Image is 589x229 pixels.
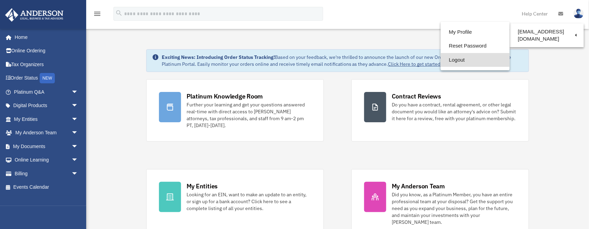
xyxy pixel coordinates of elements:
[392,191,516,226] div: Did you know, as a Platinum Member, you have an entire professional team at your disposal? Get th...
[5,126,89,140] a: My Anderson Teamarrow_drop_down
[5,167,89,180] a: Billingarrow_drop_down
[441,39,510,53] a: Reset Password
[388,61,442,67] a: Click Here to get started!
[5,30,85,44] a: Home
[187,101,311,129] div: Further your learning and get your questions answered real-time with direct access to [PERSON_NAM...
[71,85,85,99] span: arrow_drop_down
[392,92,441,101] div: Contract Reviews
[5,139,89,153] a: My Documentsarrow_drop_down
[71,153,85,167] span: arrow_drop_down
[187,182,218,190] div: My Entities
[441,25,510,39] a: My Profile
[510,25,584,45] a: [EMAIL_ADDRESS][DOMAIN_NAME]
[3,8,66,22] img: Anderson Advisors Platinum Portal
[5,153,89,167] a: Online Learningarrow_drop_down
[93,12,101,18] a: menu
[115,9,123,17] i: search
[162,54,523,67] div: Based on your feedback, we're thrilled to announce the launch of our new Order Status Tracking fe...
[146,79,324,142] a: Platinum Knowledge Room Further your learning and get your questions answered real-time with dire...
[71,99,85,113] span: arrow_drop_down
[71,139,85,154] span: arrow_drop_down
[71,126,85,140] span: arrow_drop_down
[5,112,89,126] a: My Entitiesarrow_drop_down
[162,54,275,60] strong: Exciting News: Introducing Order Status Tracking!
[392,101,516,122] div: Do you have a contract, rental agreement, or other legal document you would like an attorney's ad...
[187,191,311,212] div: Looking for an EIN, want to make an update to an entity, or sign up for a bank account? Click her...
[351,79,529,142] a: Contract Reviews Do you have a contract, rental agreement, or other legal document you would like...
[71,112,85,126] span: arrow_drop_down
[5,85,89,99] a: Platinum Q&Aarrow_drop_down
[5,44,89,58] a: Online Ordering
[187,92,263,101] div: Platinum Knowledge Room
[441,53,510,67] a: Logout
[392,182,445,190] div: My Anderson Team
[40,73,55,83] div: NEW
[5,58,89,71] a: Tax Organizers
[5,180,89,194] a: Events Calendar
[93,10,101,18] i: menu
[5,99,89,113] a: Digital Productsarrow_drop_down
[573,9,584,19] img: User Pic
[71,167,85,181] span: arrow_drop_down
[5,71,89,85] a: Order StatusNEW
